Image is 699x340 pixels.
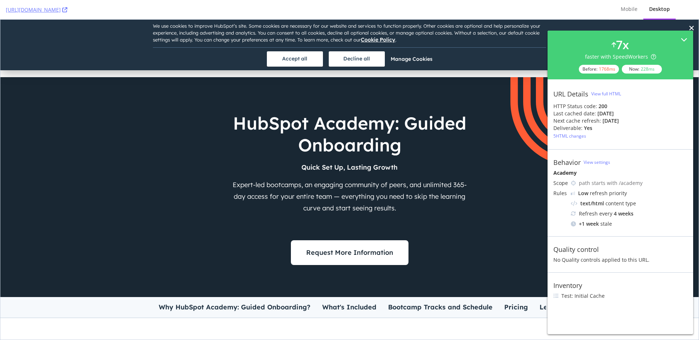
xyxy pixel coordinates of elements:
[579,65,619,74] div: Before:
[553,169,687,177] div: Academy
[328,32,384,47] button: Decline all
[390,31,432,48] button: Manage Cookies
[153,3,546,24] p: We use cookies to improve HubSpot’s site. Some cookies are necessary for our website and services...
[578,190,588,197] div: Low
[553,256,687,264] div: No Quality controls applied to this URL.
[580,200,604,207] div: text/html
[553,117,601,124] div: Next cache refresh:
[553,292,687,300] li: Test: Initial Cache
[591,88,621,100] button: View full HTML
[291,221,408,245] a: Request More Information
[301,143,397,152] strong: Quick Set Up, Lasting Growth
[553,103,687,110] div: HTTP Status code:
[579,179,687,187] div: path starts with /academy
[616,36,629,53] div: 7 x
[585,53,656,60] div: faster with SpeedWorkers
[553,190,568,197] div: Rules
[599,66,615,72] div: 1768 ms
[360,17,395,24] a: Cookie Policy
[584,159,610,165] a: View settings
[553,133,586,139] div: 5 HTML changes
[591,91,621,97] div: View full HTML
[584,124,592,132] div: Yes
[553,132,586,141] button: 5HTML changes
[553,281,582,289] div: Inventory
[599,103,607,110] strong: 200
[553,158,581,166] div: Behavior
[571,200,687,207] div: content type
[641,66,655,72] div: 228 ms
[622,65,662,74] div: Now:
[228,159,471,194] p: Expert-led bootcamps, an engaging community of peers, and unlimited 365-day access for your entir...
[553,124,582,132] div: Deliverable:
[597,110,614,117] div: [DATE]
[649,5,670,13] div: Desktop
[266,32,323,47] button: Accept all
[621,5,637,13] div: Mobile
[553,245,599,253] div: Quality control
[571,210,687,217] div: Refresh every
[571,191,575,195] img: Yo1DZTjnOBfEZTkXj00cav03WZSR3qnEnDcAAAAASUVORK5CYII=
[153,277,546,298] nav: Menu
[553,90,588,98] div: URL Details
[553,110,596,117] div: Last cached date:
[6,6,67,13] a: [URL][DOMAIN_NAME]
[614,210,633,217] div: 4 weeks
[553,179,568,187] div: Scope
[603,117,619,124] div: [DATE]
[228,92,471,136] h1: HubSpot Academy: Guided Onboarding
[579,220,599,228] div: + 1 week
[571,220,687,228] div: stale
[578,190,627,197] div: refresh priority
